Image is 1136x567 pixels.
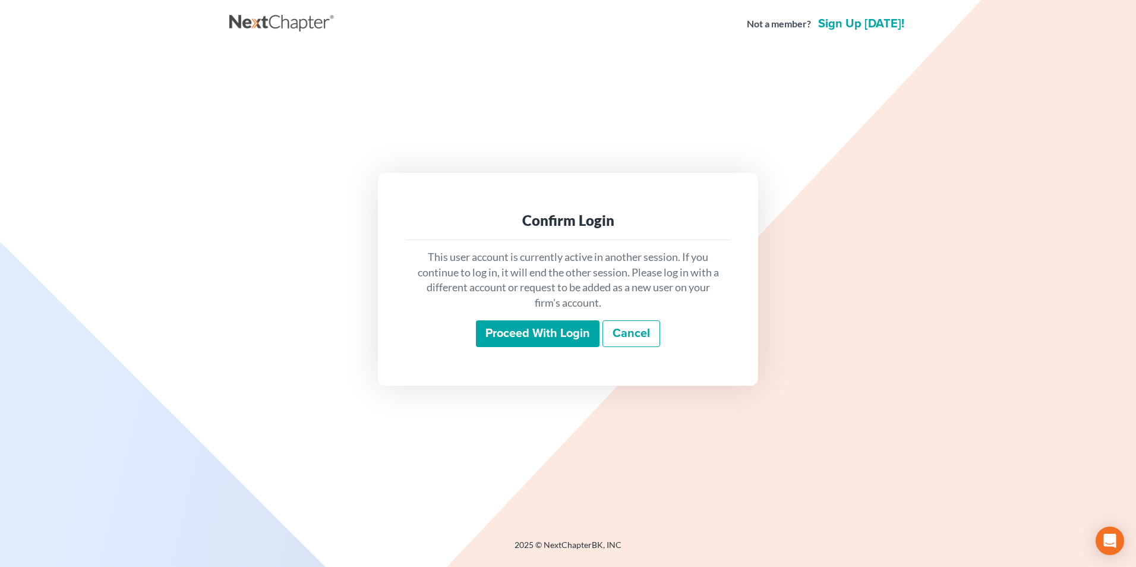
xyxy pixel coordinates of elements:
a: Cancel [602,320,660,348]
div: Confirm Login [416,211,720,230]
input: Proceed with login [476,320,599,348]
strong: Not a member? [747,17,811,31]
div: Open Intercom Messenger [1096,527,1124,555]
a: Sign up [DATE]! [816,18,907,30]
p: This user account is currently active in another session. If you continue to log in, it will end ... [416,250,720,311]
div: 2025 © NextChapterBK, INC [229,539,907,560]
